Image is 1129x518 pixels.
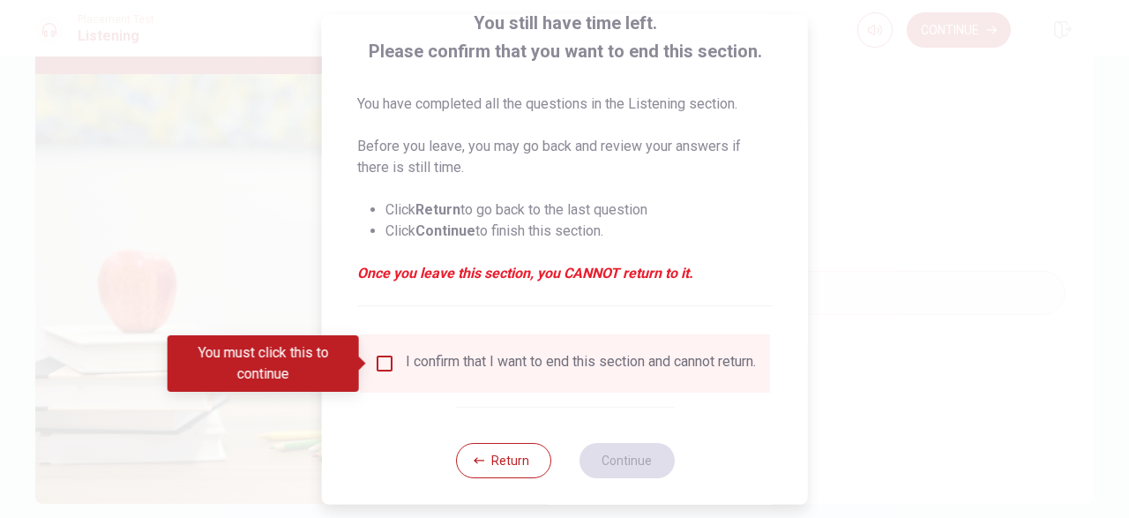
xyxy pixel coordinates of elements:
em: Once you leave this section, you CANNOT return to it. [357,263,773,284]
div: You must click this to continue [168,335,359,392]
strong: Return [415,201,460,218]
li: Click to go back to the last question [385,199,773,221]
button: Continue [579,443,674,478]
div: I confirm that I want to end this section and cannot return. [406,353,756,374]
span: You still have time left. Please confirm that you want to end this section. [357,9,773,65]
li: Click to finish this section. [385,221,773,242]
p: Before you leave, you may go back and review your answers if there is still time. [357,136,773,178]
p: You have completed all the questions in the Listening section. [357,94,773,115]
span: You must click this to continue [374,353,395,374]
button: Return [455,443,550,478]
strong: Continue [415,222,475,239]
